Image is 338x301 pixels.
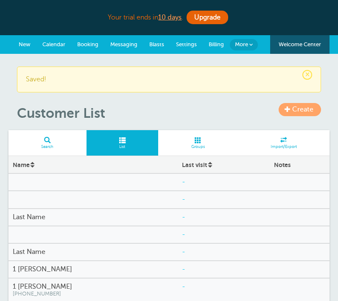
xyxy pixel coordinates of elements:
span: List [91,145,154,150]
a: Calendar [36,35,71,54]
span: Import/Export [242,145,325,150]
a: Booking [71,35,104,54]
h1: Customer List [17,105,330,121]
a: Billing [203,35,230,54]
a: 10 days [158,14,182,21]
a: - [8,174,330,191]
a: More [230,39,258,50]
span: Calendar [42,41,65,47]
a: Settings [170,35,203,54]
a: Groups [158,130,237,156]
span: × [302,70,312,80]
a: Search [8,130,87,156]
h4: 1 [PERSON_NAME] [13,283,174,291]
div: Notes [270,157,330,173]
h4: Last Name [13,248,174,256]
a: Name [13,162,35,168]
div: - [178,191,270,208]
span: Billing [209,41,224,47]
span: Messaging [110,41,137,47]
div: - [178,209,270,226]
div: Your trial ends in . [8,8,330,27]
p: Saved! [26,75,312,84]
a: Upgrade [187,11,228,24]
span: [PHONE_NUMBER] [13,291,174,297]
a: Blasts [143,35,170,54]
span: New [19,41,31,47]
div: - [178,244,270,260]
span: Search [13,145,82,150]
a: - [8,226,330,244]
a: Create [279,103,321,116]
a: Last visit [182,162,212,168]
div: - [178,174,270,190]
a: - [8,191,330,209]
div: - [178,279,270,295]
div: - [178,226,270,243]
a: Last Name - [8,244,330,261]
span: More [235,41,248,47]
a: 1 [PERSON_NAME] - [8,261,330,279]
h4: Last Name [13,213,174,221]
h4: 1 [PERSON_NAME] [13,265,174,273]
a: Last Name - [8,209,330,226]
span: Settings [176,41,197,47]
a: Import/Export [237,130,330,156]
span: Blasts [149,41,164,47]
span: Create [292,106,313,113]
a: Messaging [104,35,143,54]
span: Booking [77,41,98,47]
a: New [13,35,36,54]
div: - [178,261,270,278]
a: Welcome Center [270,35,330,54]
span: Groups [162,145,233,150]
